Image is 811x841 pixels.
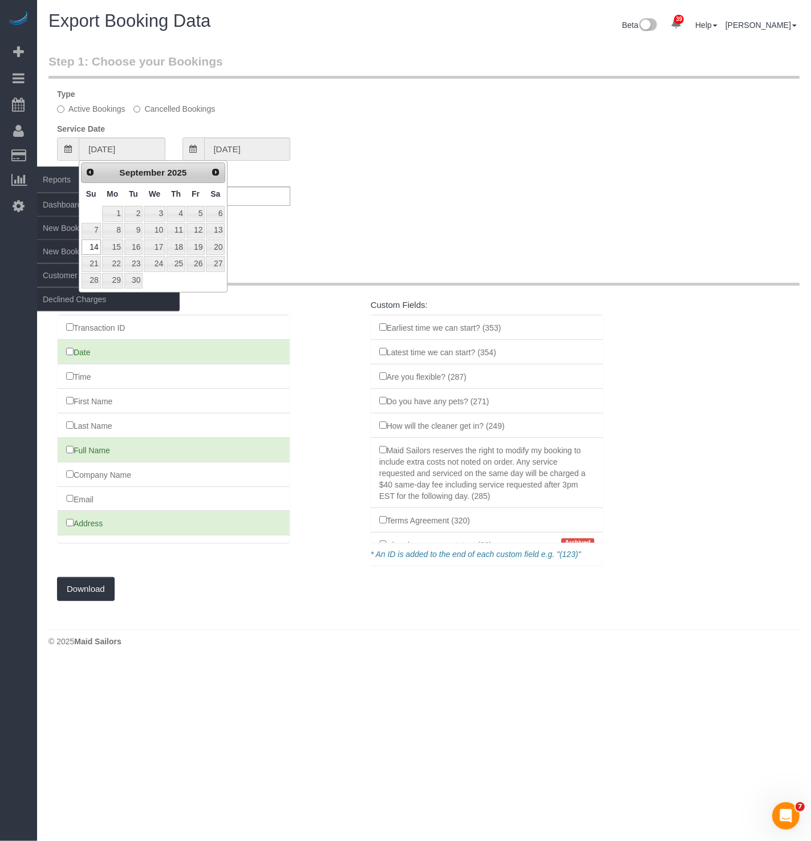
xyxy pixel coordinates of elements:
[57,88,75,100] label: Type
[167,223,185,238] a: 11
[37,166,180,193] span: Reports
[371,507,603,533] li: Terms Agreement (320)
[102,256,123,271] a: 22
[58,413,290,438] li: Last Name
[772,802,800,830] iframe: Intercom live chat
[167,239,185,255] a: 18
[133,103,216,115] label: Cancelled Bookings
[144,223,165,238] a: 10
[206,206,225,221] a: 6
[796,802,805,811] span: 7
[37,193,180,216] a: Dashboard
[192,189,200,198] span: Friday
[37,240,180,263] a: New Bookings by Promotion
[186,206,205,221] a: 5
[371,339,603,364] li: Latest time we can start? (354)
[210,189,220,198] span: Saturday
[167,256,185,271] a: 25
[37,264,180,287] a: Customer Feedback
[48,260,800,286] legend: Step 2: Choose Data fields
[167,168,186,177] span: 2025
[144,206,165,221] a: 3
[665,11,687,36] a: 39
[124,256,143,271] a: 23
[37,217,180,239] a: New Bookings
[124,273,143,289] a: 30
[561,538,594,548] span: Archived
[206,239,225,255] a: 20
[371,388,603,413] li: Do you have any pets? (271)
[58,535,290,560] li: City
[102,223,123,238] a: 8
[622,21,658,30] a: Beta
[371,300,603,310] h4: Custom Fields:
[58,315,290,340] li: Transaction ID
[58,437,290,462] li: Full Name
[57,103,125,115] label: Active Bookings
[58,510,290,535] li: Address
[371,315,603,340] li: Earliest time we can start? (353)
[371,413,603,438] li: How will the cleaner get in? (249)
[102,239,123,255] a: 15
[74,637,121,646] strong: Maid Sailors
[57,105,64,113] input: Active Bookings
[133,105,141,113] input: Cancelled Bookings
[371,550,581,559] em: * An ID is added to the end of each custom field e.g. "(123)"
[119,168,165,177] span: September
[638,18,657,33] img: New interface
[206,223,225,238] a: 13
[86,168,95,177] span: Prev
[144,239,165,255] a: 17
[48,636,800,647] div: © 2025
[371,437,603,508] li: Maid Sailors reserves the right to modify my booking to include extra costs not noted on order. A...
[725,21,797,30] a: [PERSON_NAME]
[674,15,684,24] span: 39
[58,364,290,389] li: Time
[82,223,101,238] a: 7
[167,206,185,221] a: 4
[206,256,225,271] a: 27
[102,273,123,289] a: 29
[48,11,210,31] span: Export Booking Data
[186,256,205,271] a: 26
[82,273,101,289] a: 28
[204,137,291,161] input: To
[371,364,603,389] li: Are you flexible? (287)
[86,189,96,198] span: Sunday
[58,486,290,511] li: Email
[37,193,180,311] ul: Reports
[186,239,205,255] a: 19
[211,168,220,177] span: Next
[57,577,115,601] button: Download
[82,239,101,255] a: 14
[102,206,123,221] a: 1
[58,339,290,364] li: Date
[124,223,143,238] a: 9
[58,388,290,413] li: First Name
[107,189,118,198] span: Monday
[48,53,800,79] legend: Step 1: Choose your Bookings
[37,288,180,311] a: Declined Charges
[58,462,290,487] li: Company Name
[144,256,165,271] a: 24
[7,11,30,27] img: Automaid Logo
[208,164,224,180] a: Next
[171,189,181,198] span: Thursday
[371,532,603,557] li: what_happens_next_text (28)
[79,137,165,161] input: From
[124,239,143,255] a: 16
[57,123,105,135] label: Service Date
[129,189,138,198] span: Tuesday
[695,21,717,30] a: Help
[149,189,161,198] span: Wednesday
[83,164,99,180] a: Prev
[186,223,205,238] a: 12
[124,206,143,221] a: 2
[82,256,101,271] a: 21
